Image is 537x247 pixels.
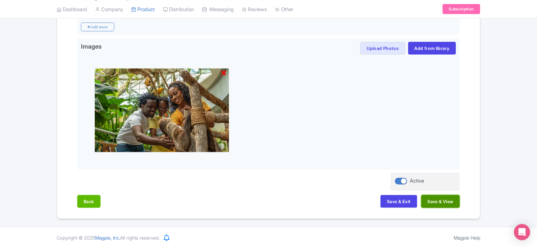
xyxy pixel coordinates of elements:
[77,195,101,208] button: Back
[408,42,456,55] a: Add from library
[443,4,480,14] a: Subscription
[410,177,424,185] div: Active
[94,68,229,153] img: hzu7gcptkguthi8owfrc.avif
[380,195,417,208] button: Save & Exit
[514,224,530,240] div: Open Intercom Messenger
[95,235,120,241] span: Magpie, Inc.
[360,42,405,55] button: Upload Photos
[454,235,480,241] a: Magpie Help
[421,195,460,208] button: Save & View
[81,23,114,31] i: Add more
[53,234,164,241] div: Copyright © 2025 All rights reserved.
[81,42,102,53] span: Images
